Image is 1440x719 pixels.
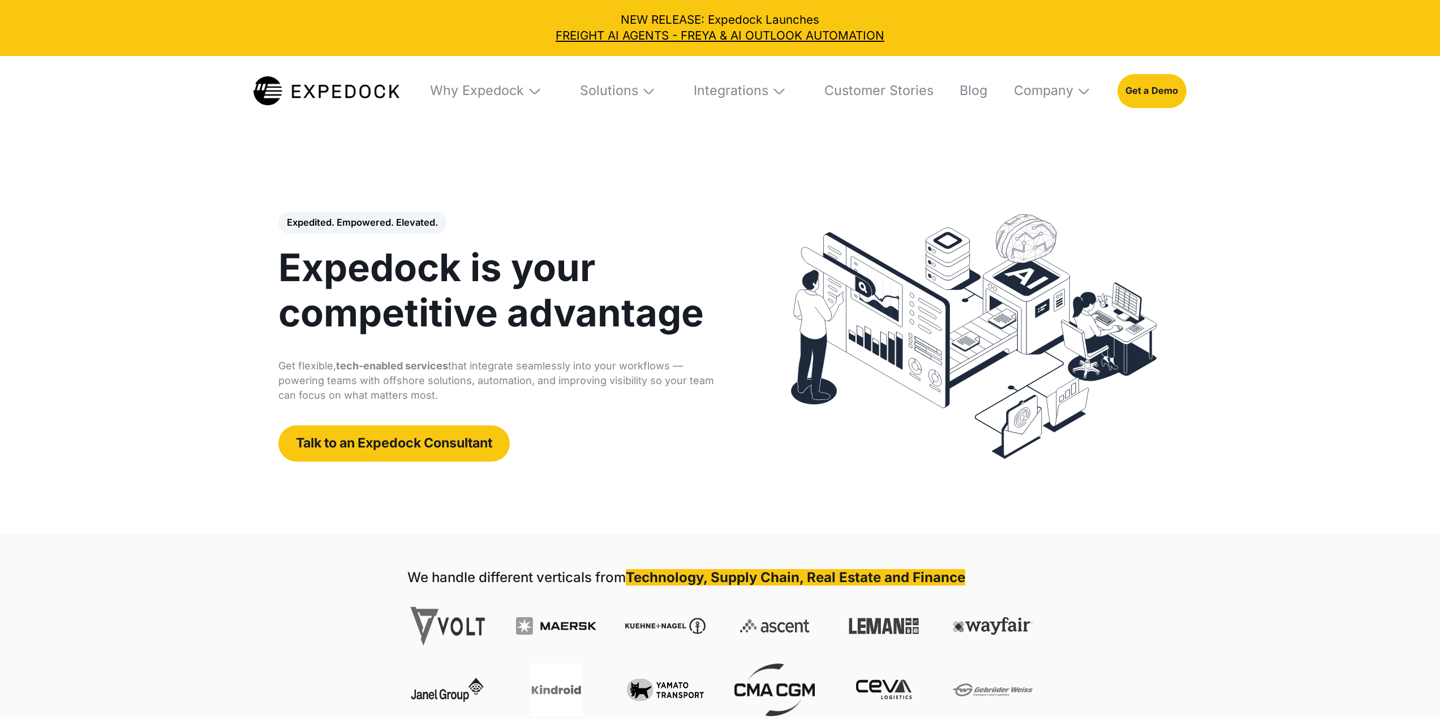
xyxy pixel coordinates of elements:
div: NEW RELEASE: Expedock Launches [12,12,1429,45]
div: Solutions [580,83,638,99]
strong: tech-enabled services [336,360,448,372]
div: Integrations [694,83,768,99]
p: Get flexible, that integrate seamlessly into your workflows — powering teams with offshore soluti... [278,359,731,403]
a: Talk to an Expedock Consultant [278,425,510,462]
a: FREIGHT AI AGENTS - FREYA & AI OUTLOOK AUTOMATION [12,28,1429,44]
strong: We handle different verticals from [407,569,626,585]
div: Company [1014,83,1073,99]
a: Get a Demo [1117,74,1187,108]
div: Why Expedock [430,83,524,99]
h1: Expedock is your competitive advantage [278,245,731,336]
strong: Technology, Supply Chain, Real Estate and Finance [626,569,965,585]
a: Customer Stories [813,56,934,126]
a: Blog [948,56,988,126]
